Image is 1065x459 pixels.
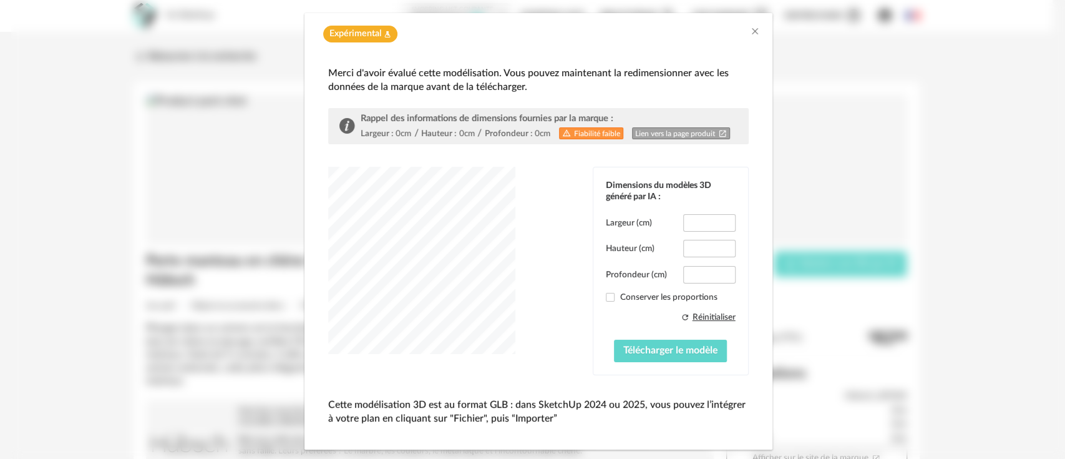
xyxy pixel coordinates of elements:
[328,66,749,94] div: Merci d'avoir évalué cette modélisation. Vous pouvez maintenant la redimensionner avec les donnée...
[361,128,393,139] div: Largeur :
[485,128,532,139] div: Profondeur :
[559,127,624,139] div: Fiabilité faible
[681,312,689,323] span: Refresh icon
[614,340,727,362] button: Télécharger le modèle
[623,345,717,355] span: Télécharger le modèle
[606,217,652,229] label: Largeur (cm)
[562,128,571,137] span: Alert Outline icon
[606,269,667,280] label: Profondeur (cm)
[606,243,654,254] label: Hauteur (cm)
[361,114,613,123] span: Rappel des informations de dimensions fournies par la marque :
[414,127,419,139] div: /
[632,127,731,139] a: Lien vers la page produitOpen In New icon
[328,398,749,426] p: Cette modélisation 3D est au format GLB : dans SketchUp 2024 ou 2025, vous pouvez l’intégrer à vo...
[606,292,736,303] label: Conserver les proportions
[477,127,482,139] div: /
[535,128,550,139] div: 0cm
[606,180,736,202] div: Dimensions du modèles 3D généré par IA :
[396,128,411,139] div: 0cm
[421,128,456,139] div: Hauteur :
[329,28,381,40] span: Expérimental
[718,129,727,138] span: Open In New icon
[304,13,772,449] div: dialog
[693,312,736,323] div: Réinitialiser
[384,28,391,40] span: Flask icon
[459,128,475,139] div: 0cm
[750,26,760,39] button: Close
